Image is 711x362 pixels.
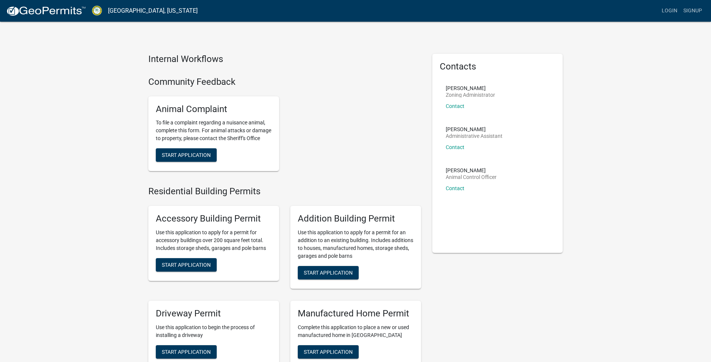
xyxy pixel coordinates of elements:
h4: Internal Workflows [148,54,421,65]
h5: Manufactured Home Permit [298,308,414,319]
p: Use this application to begin the process of installing a driveway [156,324,272,339]
h5: Addition Building Permit [298,213,414,224]
span: Start Application [304,349,353,355]
p: [PERSON_NAME] [446,168,497,173]
button: Start Application [156,148,217,162]
p: Complete this application to place a new or used manufactured home in [GEOGRAPHIC_DATA] [298,324,414,339]
p: Zoning Administrator [446,92,495,98]
button: Start Application [298,345,359,359]
a: Contact [446,144,464,150]
span: Start Application [162,152,211,158]
a: Contact [446,103,464,109]
img: Crawford County, Georgia [92,6,102,16]
p: To file a complaint regarding a nuisance animal, complete this form. For animal attacks or damage... [156,119,272,142]
h4: Community Feedback [148,77,421,87]
a: Login [659,4,680,18]
span: Start Application [162,262,211,267]
button: Start Application [156,345,217,359]
h5: Accessory Building Permit [156,213,272,224]
p: Animal Control Officer [446,174,497,180]
a: Signup [680,4,705,18]
p: Use this application to apply for a permit for accessory buildings over 200 square feet total. In... [156,229,272,252]
h5: Driveway Permit [156,308,272,319]
span: Start Application [162,349,211,355]
span: Start Application [304,269,353,275]
p: [PERSON_NAME] [446,86,495,91]
a: [GEOGRAPHIC_DATA], [US_STATE] [108,4,198,17]
p: [PERSON_NAME] [446,127,503,132]
h4: Residential Building Permits [148,186,421,197]
button: Start Application [156,258,217,272]
h5: Contacts [440,61,556,72]
a: Contact [446,185,464,191]
p: Use this application to apply for a permit for an addition to an existing building. Includes addi... [298,229,414,260]
h5: Animal Complaint [156,104,272,115]
button: Start Application [298,266,359,279]
p: Administrative Assistant [446,133,503,139]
